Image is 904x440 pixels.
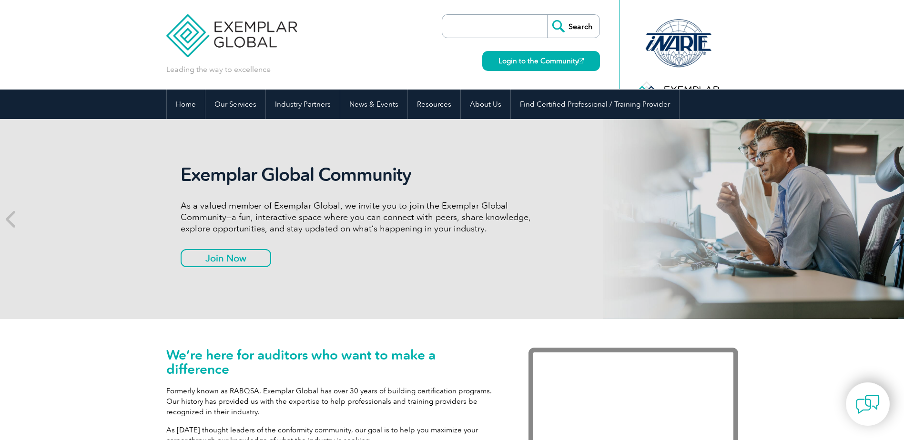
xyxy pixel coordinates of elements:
img: open_square.png [579,58,584,63]
input: Search [547,15,599,38]
p: Formerly known as RABQSA, Exemplar Global has over 30 years of building certification programs. O... [166,386,500,417]
p: As a valued member of Exemplar Global, we invite you to join the Exemplar Global Community—a fun,... [181,200,538,234]
a: About Us [461,90,510,119]
a: Resources [408,90,460,119]
a: Industry Partners [266,90,340,119]
img: contact-chat.png [856,392,880,416]
a: Find Certified Professional / Training Provider [511,90,679,119]
a: Login to the Community [482,51,600,71]
a: News & Events [340,90,407,119]
a: Join Now [181,249,271,267]
a: Our Services [205,90,265,119]
a: Home [167,90,205,119]
h1: We’re here for auditors who want to make a difference [166,348,500,376]
p: Leading the way to excellence [166,64,271,75]
h2: Exemplar Global Community [181,164,538,186]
